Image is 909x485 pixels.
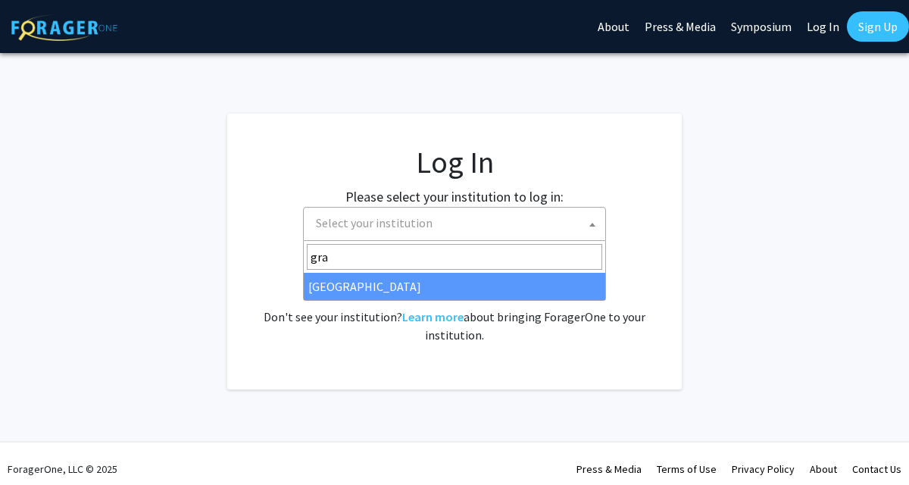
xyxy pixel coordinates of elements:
[810,462,837,476] a: About
[258,144,651,180] h1: Log In
[852,462,901,476] a: Contact Us
[847,11,909,42] a: Sign Up
[304,273,605,300] li: [GEOGRAPHIC_DATA]
[345,186,564,207] label: Please select your institution to log in:
[11,14,117,41] img: ForagerOne Logo
[307,244,602,270] input: Search
[732,462,795,476] a: Privacy Policy
[310,208,605,239] span: Select your institution
[258,271,651,344] div: No account? . Don't see your institution? about bringing ForagerOne to your institution.
[316,215,433,230] span: Select your institution
[576,462,642,476] a: Press & Media
[303,207,606,241] span: Select your institution
[402,309,464,324] a: Learn more about bringing ForagerOne to your institution
[657,462,717,476] a: Terms of Use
